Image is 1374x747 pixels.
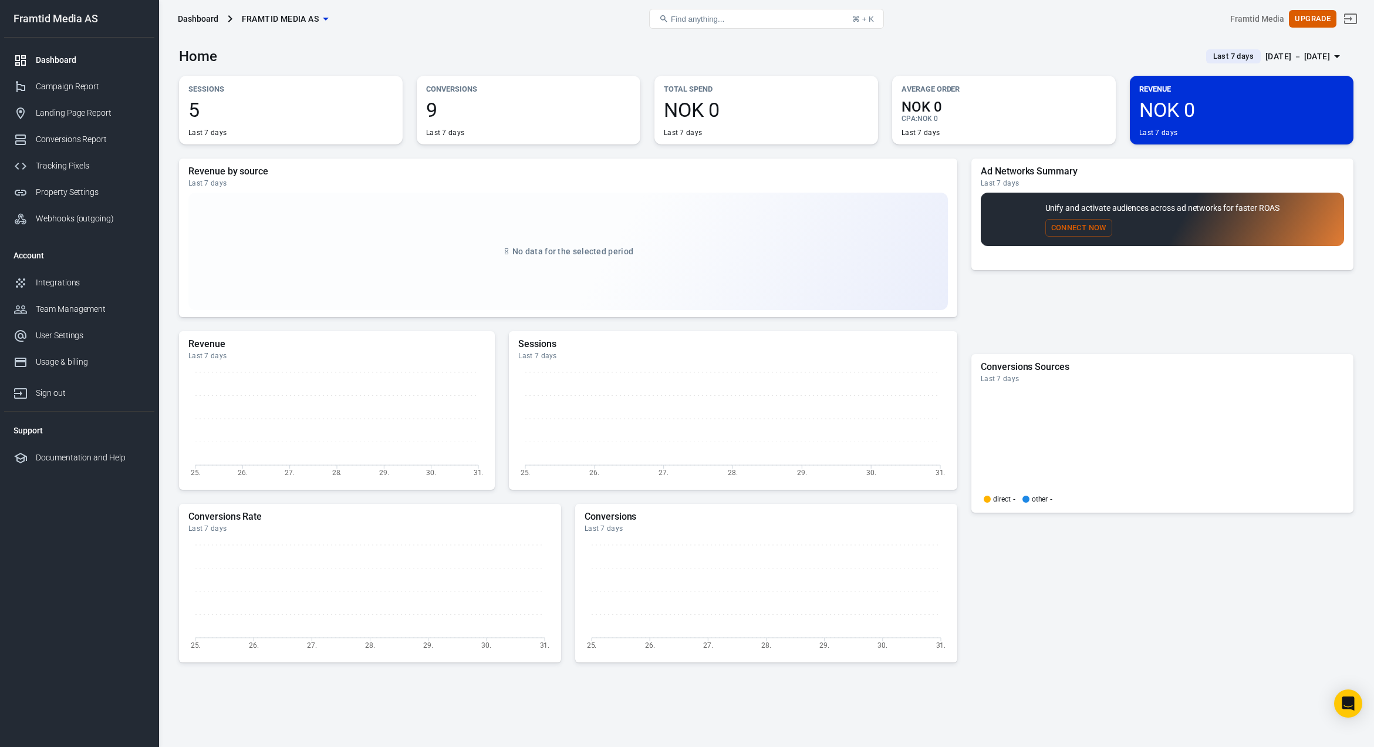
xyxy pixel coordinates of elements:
p: Total Spend [664,83,869,95]
div: Usage & billing [36,356,145,368]
div: Last 7 days [981,374,1344,383]
div: Last 7 days [188,351,485,361]
div: Last 7 days [188,128,227,137]
li: Support [4,416,154,445]
span: - [1050,496,1052,503]
div: ⌘ + K [852,15,874,23]
span: NOK 0 [917,115,938,123]
span: 9 [426,100,631,120]
button: Connect Now [1045,219,1112,237]
h5: Conversions [585,511,948,523]
div: Framtid Media AS [4,14,154,24]
tspan: 29. [379,468,389,476]
tspan: 27. [307,641,317,649]
span: Find anything... [671,15,724,23]
div: Documentation and Help [36,452,145,464]
div: Landing Page Report [36,107,145,119]
div: Last 7 days [902,128,940,137]
tspan: 31. [540,641,550,649]
tspan: 25. [191,468,201,476]
div: [DATE] － [DATE] [1265,49,1330,64]
div: Webhooks (outgoing) [36,213,145,225]
div: Last 7 days [1139,128,1177,137]
a: Campaign Report [4,73,154,100]
h5: Conversions Rate [188,511,552,523]
a: Conversions Report [4,126,154,153]
div: User Settings [36,329,145,342]
h5: Revenue [188,338,485,350]
a: Webhooks (outgoing) [4,206,154,232]
tspan: 30. [866,468,876,476]
button: Upgrade [1289,10,1336,28]
div: Dashboard [178,13,218,25]
tspan: 25. [587,641,597,649]
p: Conversions [426,83,631,95]
div: Sign out [36,387,145,399]
span: Framtid Media AS [242,12,319,26]
a: Sign out [1336,5,1365,33]
a: Landing Page Report [4,100,154,126]
tspan: 27. [703,641,713,649]
tspan: 28. [728,468,738,476]
h5: Ad Networks Summary [981,166,1344,177]
li: Account [4,241,154,270]
tspan: 26. [238,468,248,476]
span: CPA : [902,115,917,123]
a: Dashboard [4,47,154,73]
div: Last 7 days [518,351,947,361]
span: NOK 0 [664,100,869,120]
div: Conversions Report [36,133,145,146]
tspan: 26. [249,641,259,649]
a: User Settings [4,322,154,349]
tspan: 28. [365,641,375,649]
div: Campaign Report [36,80,145,93]
span: No data for the selected period [512,247,633,256]
div: Last 7 days [585,524,948,533]
tspan: 30. [426,468,436,476]
tspan: 28. [332,468,342,476]
tspan: 26. [590,468,600,476]
span: 5 [188,100,393,120]
p: Unify and activate audiences across ad networks for faster ROAS [1045,202,1280,214]
p: Revenue [1139,83,1344,95]
div: Dashboard [36,54,145,66]
a: Tracking Pixels [4,153,154,179]
div: Last 7 days [981,179,1344,188]
span: - [1013,496,1015,503]
tspan: 25. [191,641,201,649]
div: Property Settings [36,186,145,198]
div: Team Management [36,303,145,315]
div: Tracking Pixels [36,160,145,172]
p: direct [993,496,1011,503]
tspan: 27. [659,468,669,476]
tspan: 27. [285,468,295,476]
div: Last 7 days [188,524,552,533]
div: Last 7 days [426,128,464,137]
span: NOK 0 [1139,100,1344,120]
tspan: 30. [481,641,491,649]
p: Average Order [902,83,1106,95]
button: Framtid Media AS [237,8,333,30]
p: other [1032,496,1048,503]
tspan: 31. [936,468,946,476]
tspan: 25. [521,468,531,476]
tspan: 30. [877,641,887,649]
div: Account id: eGE9eLxv [1230,13,1284,25]
a: Property Settings [4,179,154,206]
div: Last 7 days [188,179,948,188]
tspan: 29. [423,641,433,649]
tspan: 31. [936,641,946,649]
a: Team Management [4,296,154,322]
tspan: 29. [797,468,807,476]
h5: Sessions [518,338,947,350]
button: Find anything...⌘ + K [649,9,884,29]
div: Open Intercom Messenger [1334,689,1362,718]
span: NOK 0 [902,100,1106,114]
tspan: 29. [819,641,829,649]
h5: Revenue by source [188,166,948,177]
a: Usage & billing [4,349,154,375]
tspan: 26. [645,641,655,649]
tspan: 31. [474,468,484,476]
h3: Home [179,48,217,65]
p: Sessions [188,83,393,95]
